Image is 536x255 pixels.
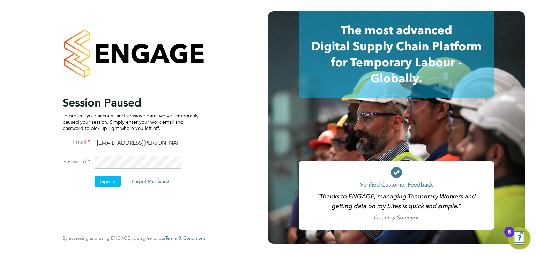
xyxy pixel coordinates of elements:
label: Email [62,139,90,146]
input: Enter your work email... [95,137,181,150]
p: To protect your account and sensitive data, we've temporarily paused your session. Simply enter y... [62,112,199,132]
h2: Session Paused [62,96,199,110]
label: Password [62,158,90,166]
a: Terms & Conditions [165,235,206,241]
button: Forgot Password [126,176,174,187]
button: Sign In [95,176,121,187]
div: 8 [508,232,511,241]
span: By accessing and using ENGAGE you agree to our [62,235,206,241]
button: Open Resource Center, 8 new notifications [508,227,530,249]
